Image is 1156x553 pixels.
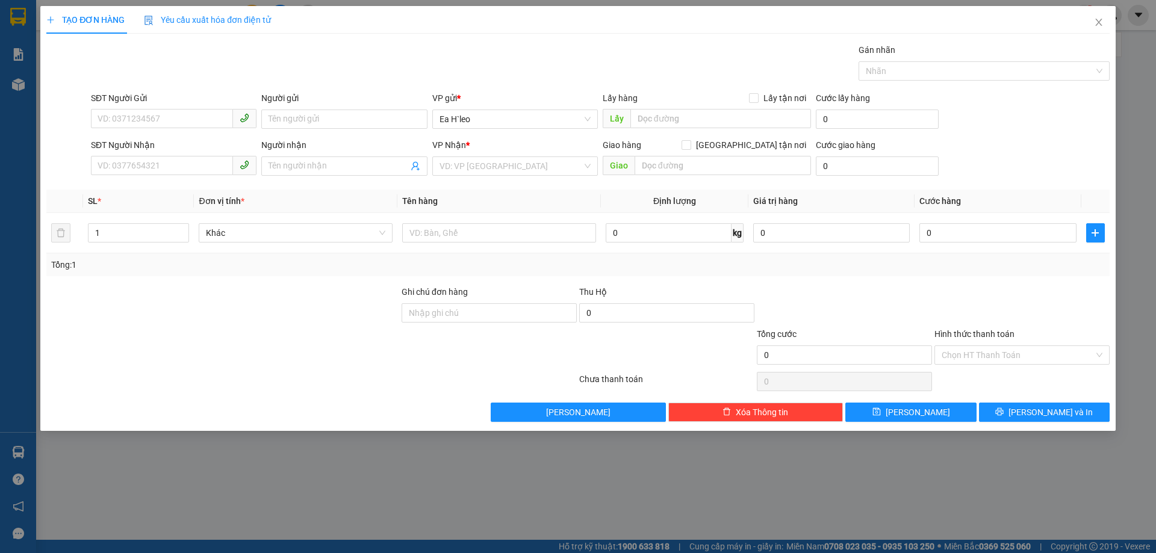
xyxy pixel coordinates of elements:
[691,138,811,152] span: [GEOGRAPHIC_DATA] tận nơi
[432,140,466,150] span: VP Nhận
[753,196,798,206] span: Giá trị hàng
[668,403,844,422] button: deleteXóa Thông tin
[635,156,811,175] input: Dọc đường
[240,113,249,123] span: phone
[546,406,611,419] span: [PERSON_NAME]
[732,223,744,243] span: kg
[630,109,811,128] input: Dọc đường
[402,287,468,297] label: Ghi chú đơn hàng
[816,110,939,129] input: Cước lấy hàng
[995,407,1004,417] span: printer
[206,224,385,242] span: Khác
[240,160,249,170] span: phone
[402,223,596,243] input: VD: Bàn, Ghế
[491,403,666,422] button: [PERSON_NAME]
[51,258,446,271] div: Tổng: 1
[886,406,950,419] span: [PERSON_NAME]
[578,372,756,394] div: Chưa thanh toán
[1087,228,1104,238] span: plus
[603,140,641,150] span: Giao hàng
[199,196,244,206] span: Đơn vị tính
[603,109,630,128] span: Lấy
[1008,406,1093,419] span: [PERSON_NAME] và In
[91,91,256,105] div: SĐT Người Gửi
[91,138,256,152] div: SĐT Người Nhận
[859,45,895,55] label: Gán nhãn
[1082,6,1116,40] button: Close
[440,110,591,128] span: Ea H`leo
[934,329,1015,339] label: Hình thức thanh toán
[653,196,696,206] span: Định lượng
[144,16,154,25] img: icon
[402,303,577,323] input: Ghi chú đơn hàng
[722,407,731,417] span: delete
[816,156,939,176] input: Cước giao hàng
[432,91,598,105] div: VP gửi
[919,196,961,206] span: Cước hàng
[603,93,638,103] span: Lấy hàng
[872,407,881,417] span: save
[1094,17,1104,27] span: close
[144,15,271,25] span: Yêu cầu xuất hóa đơn điện tử
[1086,223,1105,243] button: plus
[979,403,1110,422] button: printer[PERSON_NAME] và In
[816,140,875,150] label: Cước giao hàng
[46,15,125,25] span: TẠO ĐƠN HÀNG
[261,91,427,105] div: Người gửi
[46,16,55,24] span: plus
[753,223,910,243] input: 0
[411,161,420,171] span: user-add
[736,406,788,419] span: Xóa Thông tin
[51,223,70,243] button: delete
[402,196,438,206] span: Tên hàng
[816,93,870,103] label: Cước lấy hàng
[759,91,811,105] span: Lấy tận nơi
[579,287,607,297] span: Thu Hộ
[88,196,98,206] span: SL
[757,329,797,339] span: Tổng cước
[261,138,427,152] div: Người nhận
[603,156,635,175] span: Giao
[845,403,976,422] button: save[PERSON_NAME]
